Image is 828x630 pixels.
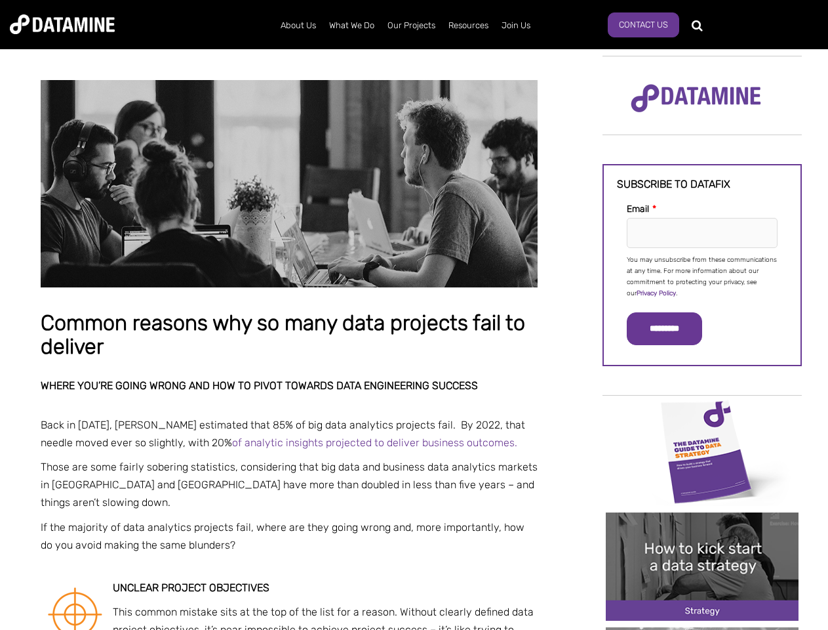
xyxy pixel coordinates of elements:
p: You may unsubscribe from these communications at any time. For more information about our commitm... [627,255,778,299]
h3: Subscribe to datafix [617,178,787,190]
p: Those are some fairly sobering statistics, considering that big data and business data analytics ... [41,458,538,512]
a: Our Projects [381,9,442,43]
strong: Unclear project objectives [113,581,269,594]
p: If the majority of data analytics projects fail, where are they going wrong and, more importantly... [41,518,538,554]
a: Contact Us [608,12,679,37]
img: 20241212 How to kick start a data strategy-2 [606,513,798,621]
h2: Where you’re going wrong and how to pivot towards data engineering success [41,380,538,392]
a: Join Us [495,9,537,43]
span: Email [627,203,649,215]
img: Datamine Logo No Strapline - Purple [622,75,770,121]
img: Datamine [10,14,115,34]
a: Privacy Policy [637,289,676,297]
a: Resources [442,9,495,43]
p: Back in [DATE], [PERSON_NAME] estimated that 85% of big data analytics projects fail. By 2022, th... [41,416,538,451]
img: Common reasons why so many data projects fail to deliver [41,80,538,287]
img: Data Strategy Cover thumbnail [606,397,798,505]
h1: Common reasons why so many data projects fail to deliver [41,312,538,358]
a: What We Do [323,9,381,43]
a: of analytic insights projected to deliver business outcomes. [232,436,517,449]
a: About Us [274,9,323,43]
